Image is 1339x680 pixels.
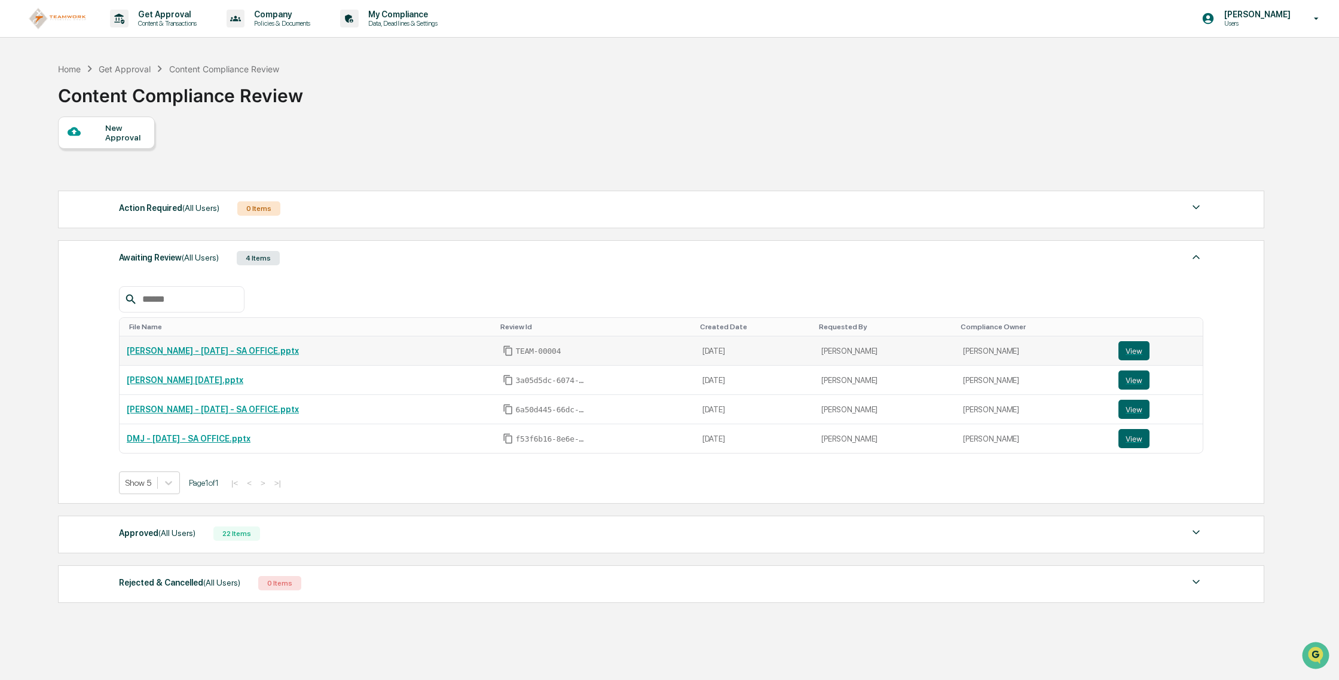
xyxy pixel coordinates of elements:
a: View [1118,429,1196,448]
p: How can we help? [12,25,218,44]
a: View [1118,370,1196,390]
td: [PERSON_NAME] [814,336,956,366]
span: Data Lookup [24,173,75,185]
a: [PERSON_NAME] [DATE].pptx [127,375,243,385]
img: logo [29,8,86,30]
span: TEAM-00004 [516,347,561,356]
a: Powered byPylon [84,202,145,212]
span: (All Users) [182,203,219,213]
td: [PERSON_NAME] [956,424,1111,453]
p: Get Approval [129,10,203,19]
button: >| [271,478,285,488]
p: My Compliance [359,10,444,19]
td: [PERSON_NAME] [956,366,1111,395]
span: Copy Id [503,404,513,415]
div: Action Required [119,200,219,216]
p: Data, Deadlines & Settings [359,19,444,27]
div: New Approval [105,123,145,142]
div: Rejected & Cancelled [119,575,240,590]
div: Toggle SortBy [700,323,809,331]
a: 🔎Data Lookup [7,169,80,190]
div: Approved [119,525,195,541]
td: [PERSON_NAME] [956,336,1111,366]
span: (All Users) [158,528,195,538]
div: Content Compliance Review [58,75,303,106]
span: Copy Id [503,345,513,356]
p: Company [244,10,316,19]
span: f53f6b16-8e6e-454f-8535-547cc065efc5 [516,434,588,444]
td: [DATE] [695,336,814,366]
button: View [1118,370,1150,390]
div: Awaiting Review [119,250,219,265]
div: Toggle SortBy [129,323,491,331]
div: Home [58,64,81,74]
p: [PERSON_NAME] [1215,10,1297,19]
span: (All Users) [182,253,219,262]
button: > [257,478,269,488]
div: 🔎 [12,174,22,184]
p: Content & Transactions [129,19,203,27]
div: We're available if you need us! [41,103,151,113]
a: DMJ - [DATE] - SA OFFICE.pptx [127,434,250,443]
td: [PERSON_NAME] [814,395,956,424]
div: Toggle SortBy [1121,323,1198,331]
div: Toggle SortBy [500,323,690,331]
td: [PERSON_NAME] [956,395,1111,424]
a: [PERSON_NAME] - [DATE] - SA OFFICE.pptx [127,405,299,414]
p: Users [1215,19,1297,27]
div: 0 Items [237,201,280,216]
img: 1746055101610-c473b297-6a78-478c-a979-82029cc54cd1 [12,91,33,113]
p: Policies & Documents [244,19,316,27]
span: 6a50d445-66dc-4476-8cd0-102db0a89bf9 [516,405,588,415]
div: 0 Items [258,576,301,590]
div: 4 Items [237,251,280,265]
td: [DATE] [695,366,814,395]
button: < [243,478,255,488]
a: View [1118,400,1196,419]
div: Start new chat [41,91,196,103]
span: Preclearance [24,151,77,163]
td: [DATE] [695,424,814,453]
div: 🖐️ [12,152,22,161]
span: Copy Id [503,375,513,385]
a: View [1118,341,1196,360]
div: 🗄️ [87,152,96,161]
a: 🖐️Preclearance [7,146,82,167]
span: (All Users) [203,578,240,587]
div: 22 Items [213,526,260,541]
td: [DATE] [695,395,814,424]
img: caret [1189,250,1203,264]
div: Get Approval [99,64,151,74]
span: Page 1 of 1 [189,478,219,488]
a: [PERSON_NAME] - [DATE] - SA OFFICE.pptx [127,346,299,356]
button: View [1118,429,1150,448]
td: [PERSON_NAME] [814,366,956,395]
img: caret [1189,200,1203,215]
iframe: Open customer support [1301,641,1333,673]
button: View [1118,400,1150,419]
td: [PERSON_NAME] [814,424,956,453]
button: View [1118,341,1150,360]
span: Attestations [99,151,148,163]
a: 🗄️Attestations [82,146,153,167]
img: caret [1189,575,1203,589]
button: |< [228,478,241,488]
div: Toggle SortBy [961,323,1106,331]
span: Pylon [119,203,145,212]
img: caret [1189,525,1203,540]
div: Content Compliance Review [169,64,279,74]
span: 3a05d5dc-6074-421f-9773-869aec0943e6 [516,376,588,385]
span: Copy Id [503,433,513,444]
button: Start new chat [203,95,218,109]
div: Toggle SortBy [819,323,951,331]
